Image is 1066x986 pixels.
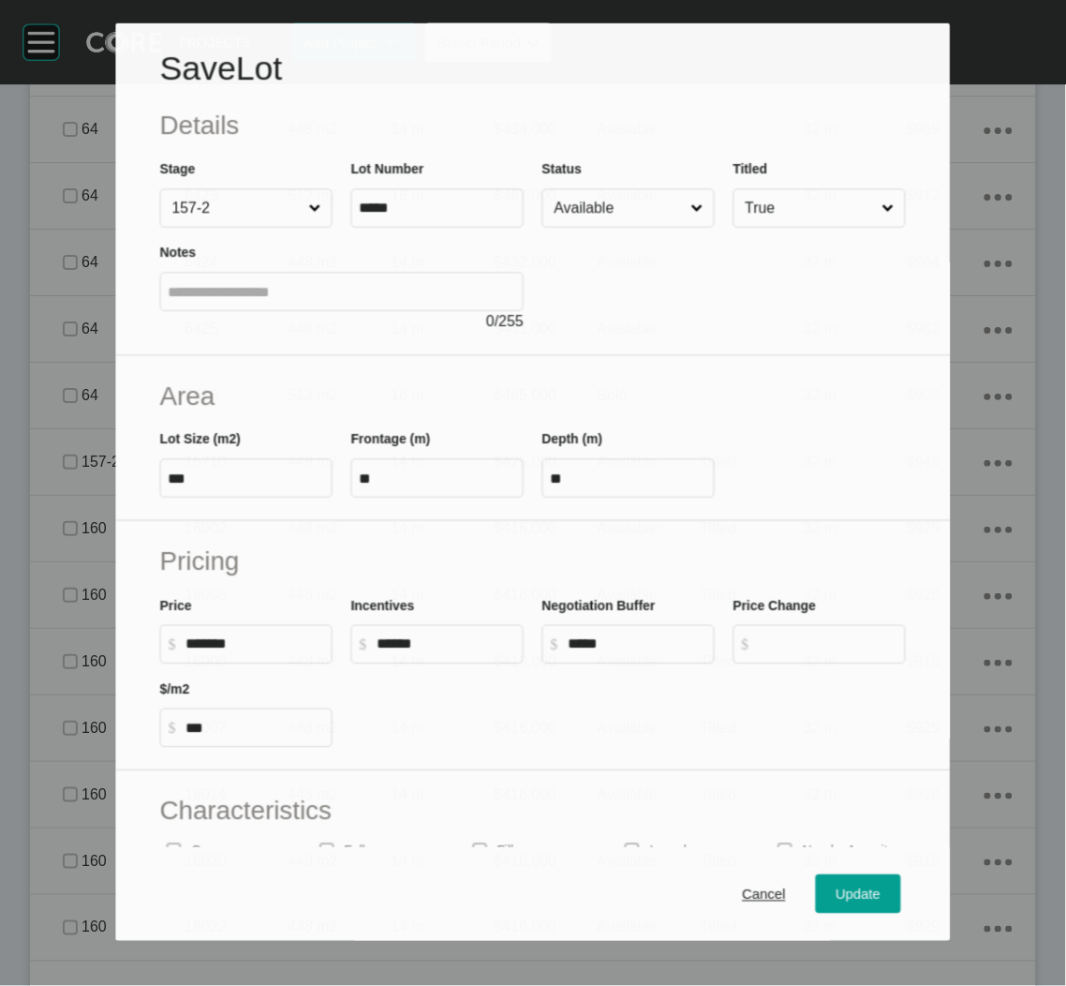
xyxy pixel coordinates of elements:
span: Close menu... [879,189,897,227]
p: Fill [497,842,514,859]
span: Cancel [743,887,786,903]
label: Incentives [351,597,415,612]
input: $ [186,720,325,736]
p: Corner [192,842,231,859]
tspan: $ [169,636,176,652]
p: Fall [345,842,365,859]
label: Lot Size (m2) [160,431,241,446]
tspan: $ [360,636,367,652]
div: / 255 [160,311,524,332]
tspan: $ [551,636,558,652]
label: Stage [160,161,196,176]
input: 157-2 [169,189,305,227]
h1: Save Lot [160,45,906,92]
button: Update [816,875,901,915]
label: Negotiation Buffer [542,597,656,612]
span: Update [837,887,881,903]
span: Close menu... [688,189,706,227]
input: $ [378,636,516,652]
h2: Details [160,107,906,143]
label: Depth (m) [542,431,603,446]
tspan: $ [742,636,749,652]
input: $ [569,636,707,652]
label: Lot Number [351,161,424,176]
span: Close menu... [305,189,324,227]
label: Frontage (m) [351,431,431,446]
input: Available [551,189,688,227]
span: 0 [486,313,495,329]
p: Nearby Amenity [803,842,895,859]
h2: Pricing [160,544,906,580]
label: Price [160,597,192,612]
input: $ [760,636,898,652]
label: Titled [733,161,768,176]
p: Irregular [650,842,699,859]
h2: Area [160,378,906,414]
label: Status [542,161,582,176]
label: $/m2 [160,681,190,696]
input: True [742,189,879,227]
label: Price Change [733,597,817,612]
label: Notes [160,245,197,260]
input: $ [186,636,325,652]
tspan: $ [169,721,176,737]
button: Cancel [722,875,807,915]
h2: Characteristics [160,793,906,829]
